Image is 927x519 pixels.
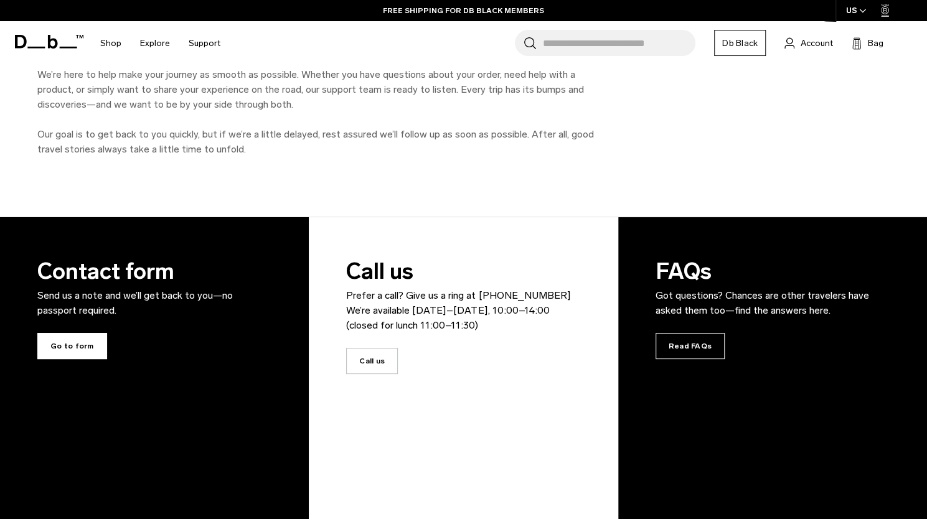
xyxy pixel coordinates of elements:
[37,127,598,157] p: Our goal is to get back to you quickly, but if we’re a little delayed, rest assured we’ll follow ...
[100,21,121,65] a: Shop
[714,30,766,56] a: Db Black
[801,37,833,50] span: Account
[189,21,220,65] a: Support
[346,348,398,374] span: Call us
[346,255,570,333] h3: Call us
[656,333,725,359] span: Read FAQs
[383,5,544,16] a: FREE SHIPPING FOR DB BLACK MEMBERS
[37,333,107,359] span: Go to form
[37,67,598,112] p: We’re here to help make your journey as smooth as possible. Whether you have questions about your...
[656,255,880,318] h3: FAQs
[37,255,261,318] h3: Contact form
[656,288,880,318] p: Got questions? Chances are other travelers have asked them too—find the answers here.
[868,37,883,50] span: Bag
[784,35,833,50] a: Account
[140,21,170,65] a: Explore
[91,21,230,65] nav: Main Navigation
[37,288,261,318] p: Send us a note and we’ll get back to you—no passport required.
[346,288,570,333] p: Prefer a call? Give us a ring at [PHONE_NUMBER] We’re available [DATE]–[DATE], 10:00–14:00 (close...
[852,35,883,50] button: Bag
